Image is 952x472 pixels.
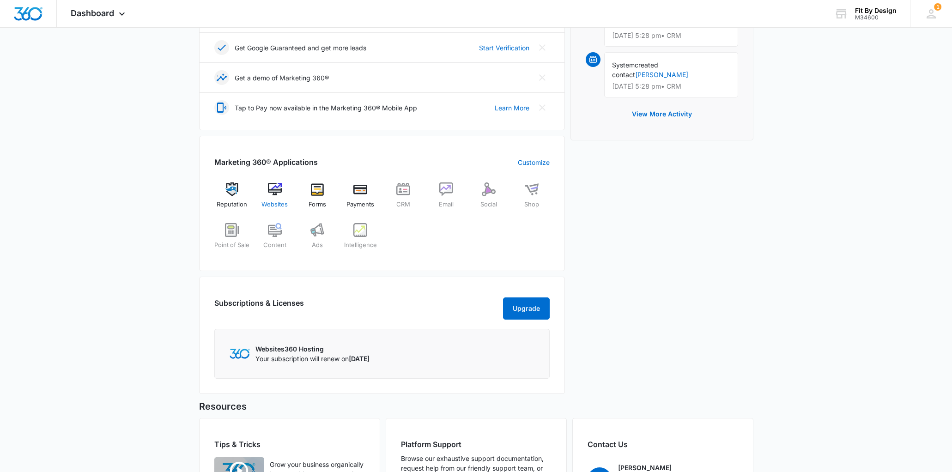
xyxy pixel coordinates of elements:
div: notifications count [934,3,941,11]
h2: Contact Us [588,439,738,450]
span: Content [263,241,286,250]
p: [DATE] 5:28 pm • CRM [612,32,730,39]
h2: Marketing 360® Applications [214,157,318,168]
p: Tap to Pay now available in the Marketing 360® Mobile App [235,103,417,113]
a: Learn More [495,103,529,113]
span: Reputation [217,200,247,209]
a: Point of Sale [214,223,250,256]
button: Upgrade [503,297,550,320]
a: Intelligence [343,223,378,256]
p: Websites360 Hosting [255,344,370,354]
span: Social [480,200,497,209]
span: Ads [312,241,323,250]
span: [DATE] [349,355,370,363]
h5: Resources [199,399,753,413]
a: Ads [300,223,335,256]
a: Websites [257,182,292,216]
span: Dashboard [71,8,114,18]
p: Get a demo of Marketing 360® [235,73,329,83]
p: Your subscription will renew on [255,354,370,363]
span: 1 [934,3,941,11]
a: Social [471,182,507,216]
div: account name [855,7,897,14]
a: Email [428,182,464,216]
span: Payments [346,200,374,209]
button: Close [535,40,550,55]
a: Shop [514,182,550,216]
span: Websites [261,200,288,209]
img: Marketing 360 Logo [230,349,250,358]
span: Email [439,200,454,209]
span: Point of Sale [214,241,249,250]
div: account id [855,14,897,21]
button: Close [535,70,550,85]
span: Intelligence [344,241,377,250]
a: Customize [518,157,550,167]
a: Content [257,223,292,256]
h2: Platform Support [401,439,552,450]
span: Shop [524,200,539,209]
a: CRM [386,182,421,216]
span: Forms [309,200,326,209]
span: created contact [612,61,658,79]
h2: Tips & Tricks [214,439,365,450]
a: [PERSON_NAME] [635,71,688,79]
p: [DATE] 5:28 pm • CRM [612,83,730,90]
h2: Subscriptions & Licenses [214,297,304,316]
a: Payments [343,182,378,216]
a: Start Verification [479,43,529,53]
span: System [612,61,635,69]
p: Get Google Guaranteed and get more leads [235,43,366,53]
button: View More Activity [623,103,701,125]
span: CRM [396,200,410,209]
button: Close [535,100,550,115]
a: Forms [300,182,335,216]
a: Reputation [214,182,250,216]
